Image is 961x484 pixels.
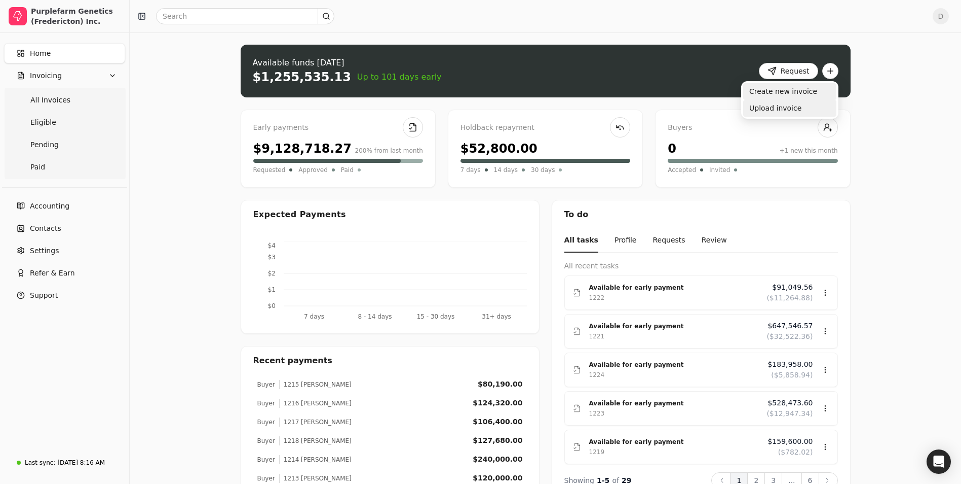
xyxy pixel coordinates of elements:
div: $106,400.00 [473,417,522,427]
div: All recent tasks [564,261,838,271]
span: Requested [253,165,286,175]
span: 30 days [531,165,555,175]
span: Paid [341,165,354,175]
button: Invoicing [4,65,125,86]
span: 14 days [494,165,518,175]
span: ($5,858.94) [771,370,813,381]
div: [DATE] 8:16 AM [57,458,105,467]
div: 1219 [589,447,605,457]
div: 1215 [PERSON_NAME] [279,380,352,389]
span: Approved [298,165,328,175]
span: All Invoices [30,95,70,106]
div: $52,800.00 [460,140,537,158]
span: Contacts [30,223,61,234]
a: Home [4,43,125,63]
a: Settings [4,240,125,261]
button: Profile [614,229,637,253]
div: 1223 [589,408,605,419]
div: Buyer [257,418,275,427]
div: 1216 [PERSON_NAME] [279,399,352,408]
div: Last sync: [25,458,55,467]
span: ($782.02) [778,447,813,458]
div: 200% from last month [355,146,423,155]
div: $240,000.00 [473,454,522,465]
div: Buyer [257,436,275,445]
div: $127,680.00 [473,435,522,446]
div: Buyer [257,380,275,389]
span: $528,473.60 [767,398,813,408]
tspan: 8 - 14 days [358,313,392,320]
tspan: 15 - 30 days [416,313,454,320]
div: $124,320.00 [473,398,522,408]
span: $159,600.00 [767,436,813,447]
div: $80,190.00 [478,379,523,390]
a: Accounting [4,196,125,216]
div: Open Intercom Messenger [927,450,951,474]
div: $120,000.00 [473,473,522,483]
div: 1221 [589,331,605,341]
div: Purplefarm Genetics (Fredericton) Inc. [31,6,121,26]
div: 1217 [PERSON_NAME] [279,418,352,427]
span: ($11,264.88) [766,293,813,303]
tspan: 7 days [304,313,324,320]
div: Create new invoice [743,83,836,100]
span: Invoicing [30,71,62,81]
a: Eligible [6,112,123,132]
div: Buyers [668,122,837,133]
button: Request [759,63,818,79]
span: Home [30,48,51,59]
span: Paid [30,162,45,172]
span: Support [30,290,58,301]
span: Up to 101 days early [357,71,442,83]
div: Upload invoice [743,100,836,117]
a: Paid [6,157,123,177]
tspan: $1 [267,286,275,293]
button: All tasks [564,229,598,253]
div: 1224 [589,370,605,380]
div: Available for early payment [589,398,759,408]
div: Available for early payment [589,321,759,331]
span: Eligible [30,117,56,128]
button: Review [702,229,727,253]
span: 7 days [460,165,481,175]
div: Recent payments [241,347,539,375]
div: Holdback repayment [460,122,630,133]
div: 1214 [PERSON_NAME] [279,455,352,464]
span: ($32,522.36) [766,331,813,342]
span: Refer & Earn [30,268,75,279]
tspan: $0 [267,302,275,309]
div: Available funds [DATE] [253,57,442,69]
div: Buyer [257,399,275,408]
span: Accounting [30,201,69,212]
a: Pending [6,134,123,155]
div: $9,128,718.27 [253,140,352,158]
div: Available for early payment [589,283,759,293]
tspan: 31+ days [482,313,511,320]
span: $647,546.57 [767,321,813,331]
a: All Invoices [6,90,123,110]
div: Available for early payment [589,437,760,447]
div: Expected Payments [253,209,346,221]
span: Settings [30,246,59,256]
div: Available for early payment [589,360,760,370]
div: To do [552,200,850,229]
span: Pending [30,140,59,150]
button: D [933,8,949,24]
tspan: $4 [267,242,275,249]
div: $1,255,535.13 [253,69,351,85]
span: Accepted [668,165,696,175]
button: Requests [652,229,685,253]
button: Refer & Earn [4,263,125,283]
tspan: $3 [267,254,275,261]
span: Invited [709,165,730,175]
a: Contacts [4,218,125,238]
div: +1 new this month [780,146,838,155]
div: Early payments [253,122,423,133]
a: Last sync:[DATE] 8:16 AM [4,454,125,472]
div: 1218 [PERSON_NAME] [279,436,352,445]
div: Buyer [257,474,275,483]
div: 1213 [PERSON_NAME] [279,474,352,483]
button: Support [4,285,125,305]
span: $91,049.56 [772,282,813,293]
